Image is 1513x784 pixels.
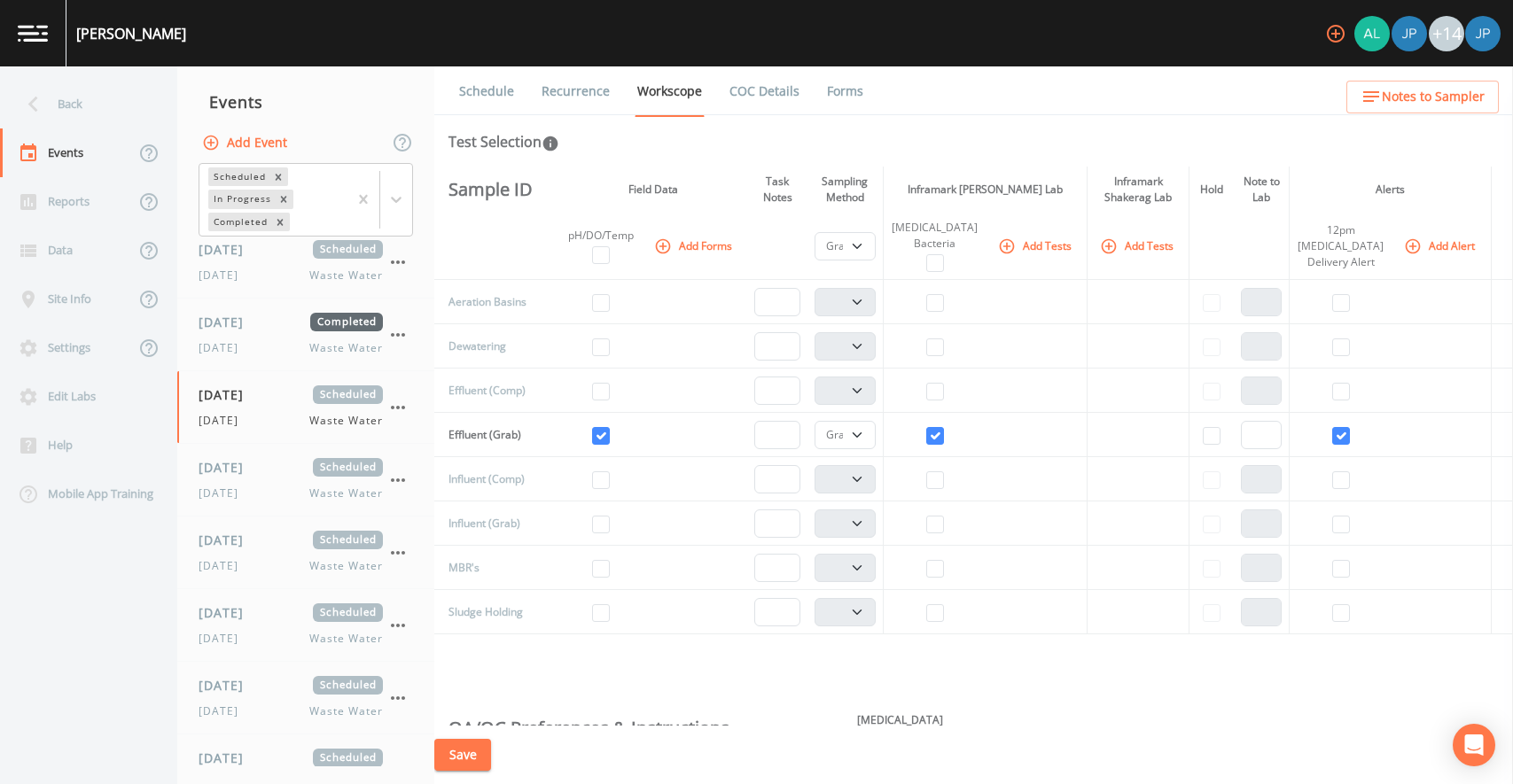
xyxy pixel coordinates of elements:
a: [DATE]Scheduled[DATE]Waste Water [177,662,434,734]
div: Remove Completed [270,213,290,231]
div: [PERSON_NAME] [76,23,186,44]
th: QA/QC Preferences & Instructions [434,705,833,752]
th: Note to Lab [1234,167,1289,213]
th: Alerts [1290,167,1492,213]
th: Hold [1189,167,1234,213]
div: Events [177,80,434,124]
span: Waste Water [309,485,383,501]
th: [MEDICAL_DATA] Bacteria [833,705,966,752]
td: Influent (Grab) [434,501,542,546]
span: Waste Water [309,703,383,719]
td: Dewatering [434,324,542,369]
button: Add Forms [651,231,739,260]
button: Add Tests [994,231,1079,260]
a: Forms [824,66,866,116]
span: [DATE] [199,340,249,356]
th: Task Notes [747,167,807,213]
button: Add Tests [1096,231,1181,260]
span: [DATE] [199,413,249,429]
th: 12pm [MEDICAL_DATA] Delivery Alert [1290,213,1392,280]
a: Recurrence [539,66,612,116]
td: Influent (Comp) [434,457,542,501]
span: Scheduled [313,385,383,404]
th: Inframark [PERSON_NAME] Lab [883,167,1088,213]
a: [DATE]Scheduled[DATE]Waste Water [177,226,434,299]
span: Waste Water [309,558,383,574]
th: Sampling Method [807,167,884,213]
img: ab5bdaa6834902a6458e7acb4093b11c [1354,16,1390,51]
button: Add Alert [1400,231,1482,260]
span: [DATE] [199,485,249,501]
a: COC Details [727,66,802,116]
button: Add Event [199,127,294,159]
a: [DATE]Scheduled[DATE]Waste Water [177,371,434,444]
th: Inframark Shakerag Lab [1088,167,1189,213]
span: Completed [310,313,383,331]
img: bf571bbc19c7eab584a26b70727ef01c [1392,16,1427,51]
div: Remove In Progress [274,190,293,208]
div: Scheduled [208,167,269,186]
td: Effluent (Comp) [434,369,542,413]
a: [DATE]Scheduled[DATE]Waste Water [177,444,434,516]
span: [DATE] [199,268,249,283]
th: Sample ID [434,167,542,213]
div: jphillips@inframark.com [1391,16,1428,51]
a: [DATE]Scheduled[DATE]Waste Water [177,516,434,589]
span: [DATE] [199,703,249,719]
a: [DATE]Scheduled[DATE]Waste Water [177,589,434,662]
a: Schedule [456,66,517,116]
span: [DATE] [199,749,256,767]
span: Scheduled [313,458,383,477]
a: [DATE]Completed[DATE]Waste Water [177,299,434,371]
img: 41241ef155101aa6d92a04480b0d0000 [1465,16,1501,51]
span: [DATE] [199,603,256,622]
div: In Progress [208,190,274,208]
img: logo [18,25,48,42]
span: Scheduled [313,603,383,622]
span: [DATE] [199,631,249,647]
span: Waste Water [309,340,383,356]
span: Scheduled [313,676,383,695]
td: MBR's [434,546,542,590]
span: [DATE] [199,313,256,331]
span: Scheduled [313,531,383,549]
span: Waste Water [309,631,383,647]
span: [DATE] [199,458,256,477]
button: Save [434,739,491,772]
div: [MEDICAL_DATA] Bacteria [891,220,979,252]
td: Sludge Holding [434,590,542,634]
span: Scheduled [313,240,383,259]
td: Effluent (Grab) [434,413,542,457]
td: Aeration Basins [434,280,542,324]
span: [DATE] [199,240,256,259]
div: alexandria.coffman@inframark.com [1353,16,1391,51]
div: Remove Scheduled [269,167,288,186]
span: Waste Water [309,413,383,429]
div: Test Selection [448,131,559,152]
button: Notes to Sampler [1346,81,1499,113]
div: Open Intercom Messenger [1453,724,1495,766]
div: Completed [208,213,270,231]
th: Field Data [558,167,747,213]
span: Notes to Sampler [1382,86,1485,108]
span: [DATE] [199,385,256,404]
span: Waste Water [309,268,383,283]
span: Scheduled [313,749,383,767]
div: +14 [1429,16,1464,51]
a: Workscope [635,66,705,117]
span: [DATE] [199,558,249,574]
div: pH/DO/Temp [565,228,635,244]
span: [DATE] [199,531,256,549]
span: [DATE] [199,676,256,695]
svg: In this section you'll be able to select the analytical test to run, based on the media type, and... [542,135,559,152]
